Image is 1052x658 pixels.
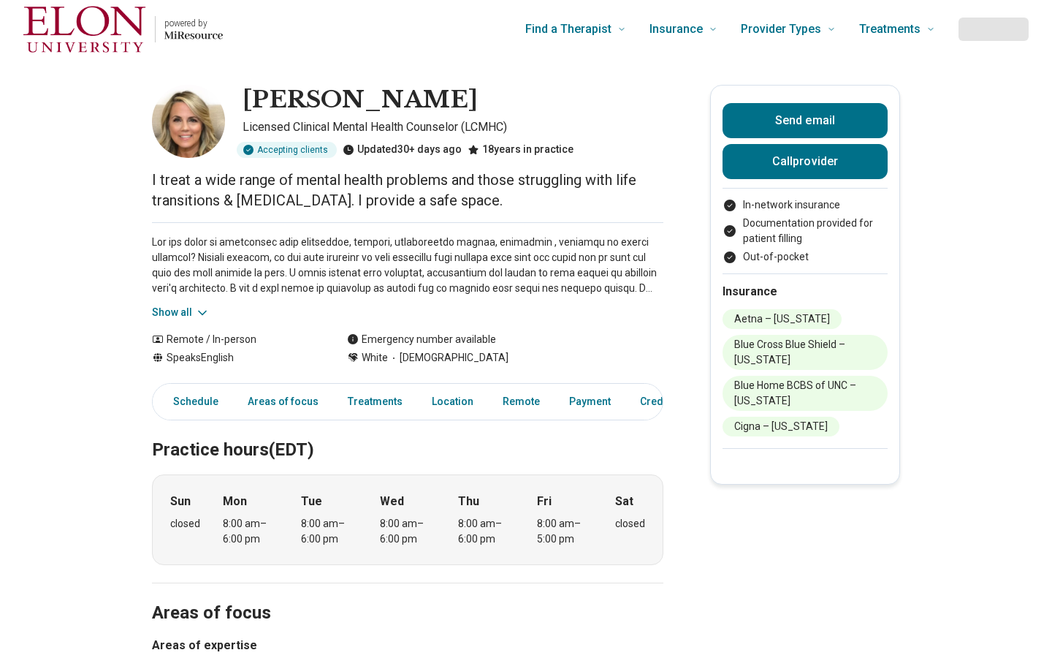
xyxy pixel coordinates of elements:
[723,249,888,265] li: Out-of-pocket
[723,103,888,138] button: Send email
[152,235,663,296] p: Lor ips dolor si ametconsec adip elitseddoe, tempori, utlaboreetdo magnaa, enimadmin , veniamqu n...
[152,566,663,626] h2: Areas of focus
[152,350,318,366] div: Speaks English
[243,118,663,136] p: Licensed Clinical Mental Health Counselor (LCMHC)
[723,197,888,265] ul: Payment options
[339,387,411,417] a: Treatments
[859,19,920,39] span: Treatments
[723,144,888,179] button: Callprovider
[23,6,223,53] a: Home page
[170,516,200,532] div: closed
[243,85,478,116] h1: [PERSON_NAME]
[152,305,210,320] button: Show all
[152,170,663,211] p: I treat a wide range of mental health problems and those struggling with life transitions & [MEDI...
[458,516,514,547] div: 8:00 am – 6:00 pm
[537,493,552,510] strong: Fri
[152,637,663,654] h3: Areas of expertise
[723,216,888,246] li: Documentation provided for patient filling
[537,516,593,547] div: 8:00 am – 5:00 pm
[723,197,888,213] li: In-network insurance
[362,350,388,366] span: White
[423,387,482,417] a: Location
[560,387,620,417] a: Payment
[152,85,225,158] img: Julia Tabor, Licensed Clinical Mental Health Counselor (LCMHC)
[723,309,842,329] li: Aetna – [US_STATE]
[347,332,496,347] div: Emergency number available
[723,417,839,436] li: Cigna – [US_STATE]
[380,516,436,547] div: 8:00 am – 6:00 pm
[615,493,633,510] strong: Sat
[152,474,663,565] div: When does the program meet?
[343,142,462,158] div: Updated 30+ days ago
[388,350,508,366] span: [DEMOGRAPHIC_DATA]
[223,493,247,510] strong: Mon
[301,493,322,510] strong: Tue
[170,493,191,510] strong: Sun
[156,387,227,417] a: Schedule
[237,142,337,158] div: Accepting clients
[649,19,703,39] span: Insurance
[239,387,327,417] a: Areas of focus
[380,493,404,510] strong: Wed
[458,493,479,510] strong: Thu
[723,283,888,300] h2: Insurance
[525,19,611,39] span: Find a Therapist
[631,387,704,417] a: Credentials
[152,403,663,463] h2: Practice hours (EDT)
[301,516,357,547] div: 8:00 am – 6:00 pm
[723,335,888,370] li: Blue Cross Blue Shield – [US_STATE]
[468,142,573,158] div: 18 years in practice
[615,516,645,532] div: closed
[494,387,549,417] a: Remote
[164,18,223,29] p: powered by
[741,19,821,39] span: Provider Types
[723,376,888,411] li: Blue Home BCBS of UNC – [US_STATE]
[223,516,279,547] div: 8:00 am – 6:00 pm
[152,332,318,347] div: Remote / In-person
